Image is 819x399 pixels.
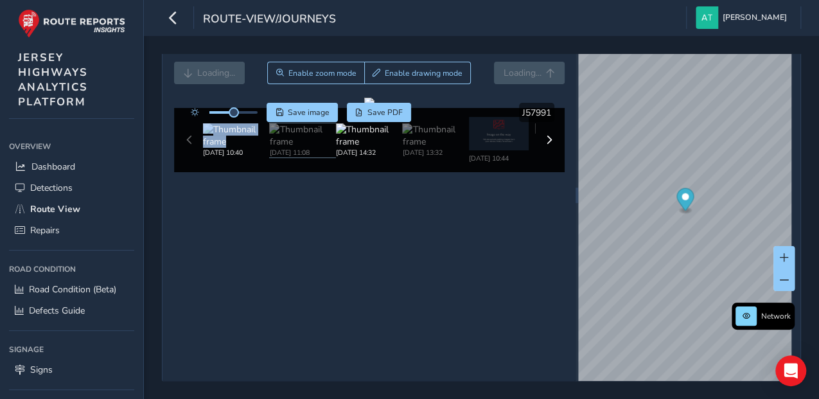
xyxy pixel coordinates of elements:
div: [DATE] 10:44 [469,154,535,163]
span: Road Condition (Beta) [29,283,116,296]
div: Signage [9,340,134,359]
a: Detections [9,177,134,199]
span: [PERSON_NAME] [723,6,787,29]
img: Thumbnail frame [469,117,529,150]
div: [DATE] 11:08 [269,148,335,157]
button: [PERSON_NAME] [696,6,791,29]
a: Dashboard [9,156,134,177]
img: diamond-layout [696,6,718,29]
a: Route View [9,199,134,220]
img: Thumbnail frame [203,123,269,148]
span: Repairs [30,224,60,236]
span: Route View [30,203,80,215]
div: Map marker [677,188,694,215]
span: Enable drawing mode [385,68,462,78]
div: Open Intercom Messenger [775,355,806,386]
img: Thumbnail frame [336,123,402,148]
div: [DATE] 13:32 [402,148,468,157]
button: Draw [364,62,471,84]
img: Thumbnail frame [402,123,468,148]
button: Zoom [267,62,364,84]
span: JERSEY HIGHWAYS ANALYTICS PLATFORM [18,50,88,109]
a: Signs [9,359,134,380]
span: Dashboard [31,161,75,173]
img: rr logo [18,9,125,38]
div: Road Condition [9,260,134,279]
a: Road Condition (Beta) [9,279,134,300]
span: route-view/journeys [203,11,336,29]
span: Save PDF [367,107,403,118]
img: Thumbnail frame [269,123,335,148]
span: Signs [30,364,53,376]
span: J57991 [522,107,551,119]
span: Network [761,311,791,321]
button: PDF [347,103,412,122]
span: Enable zoom mode [288,68,356,78]
div: [DATE] 10:40 [203,148,269,157]
span: Save image [288,107,330,118]
img: Thumbnail frame [535,123,601,148]
div: [DATE] 14:32 [336,148,402,157]
span: Defects Guide [29,305,85,317]
a: Defects Guide [9,300,134,321]
button: Save [267,103,338,122]
span: Detections [30,182,73,194]
div: Overview [9,137,134,156]
div: [DATE] 11:21 [535,148,601,157]
a: Repairs [9,220,134,241]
